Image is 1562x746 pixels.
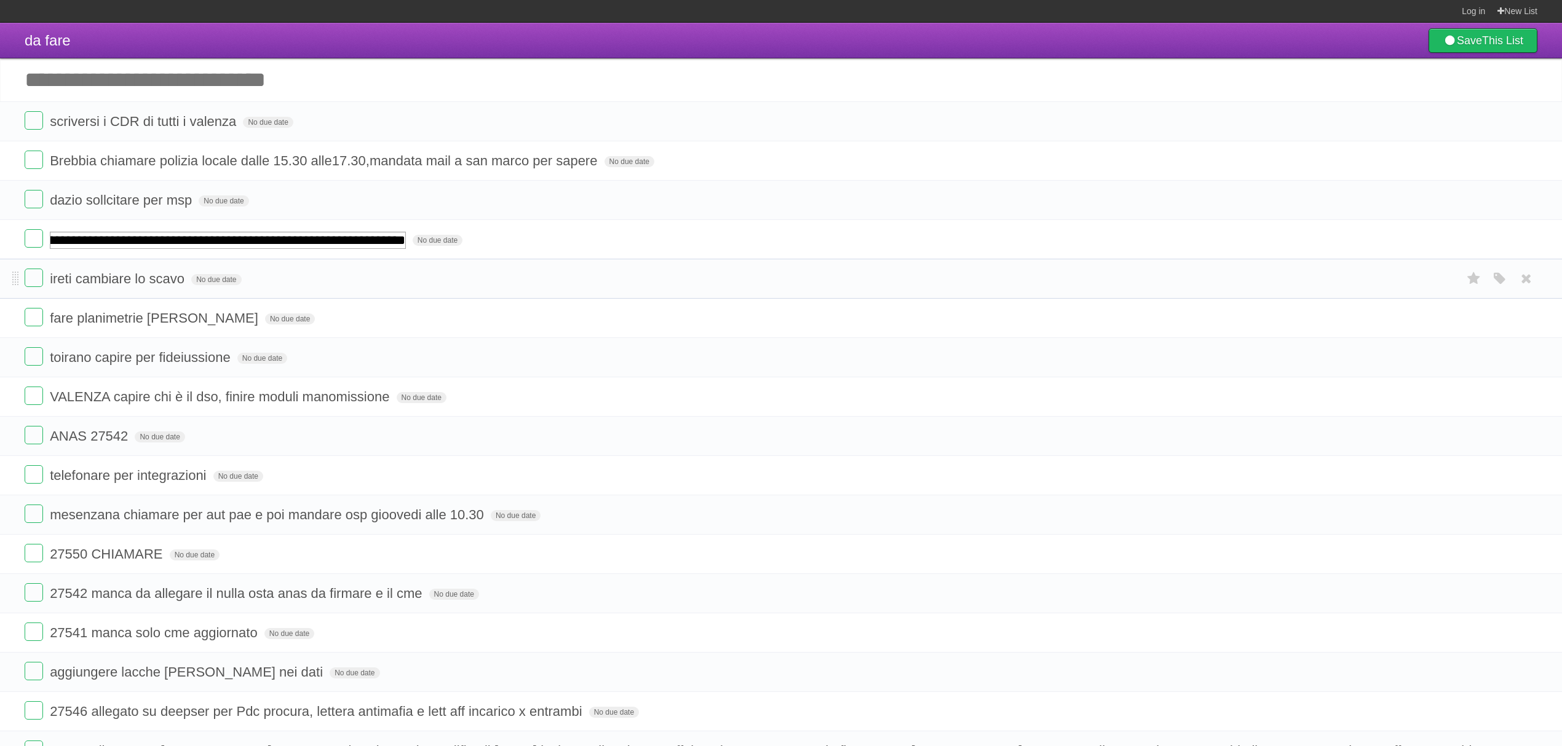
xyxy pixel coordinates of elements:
label: Done [25,387,43,405]
label: Done [25,111,43,130]
span: No due date [199,195,248,206]
span: VALENZA capire chi è il dso, finire moduli manomissione [50,389,392,404]
span: No due date [237,353,287,364]
span: telefonare per integrazioni [50,468,209,483]
span: ireti cambiare lo scavo [50,271,188,286]
span: No due date [491,510,541,521]
span: No due date [413,235,462,246]
span: 27542 manca da allegare il nulla osta anas da firmare e il cme [50,586,425,601]
span: 27550 CHIAMARE [50,546,165,562]
span: No due date [135,431,184,442]
label: Done [25,662,43,680]
span: No due date [605,156,654,167]
span: ANAS 27542 [50,428,131,444]
label: Done [25,465,43,484]
span: No due date [264,628,314,639]
label: Done [25,505,43,523]
label: Done [25,308,43,326]
span: da fare [25,32,71,49]
label: Done [25,701,43,720]
label: Done [25,347,43,366]
span: No due date [265,313,315,324]
span: toirano capire per fideiussione [50,350,234,365]
span: 27546 allegato su deepser per Pdc procura, lettera antimafia e lett aff incarico x entrambi [50,704,585,719]
span: scriversi i CDR di tutti i valenza [50,114,239,129]
span: dazio sollcitare per msp [50,192,195,208]
a: SaveThis List [1429,28,1537,53]
span: No due date [429,589,479,600]
span: fare planimetrie [PERSON_NAME] [50,310,261,326]
span: No due date [330,667,379,678]
label: Done [25,583,43,602]
span: No due date [589,707,639,718]
span: No due date [213,471,263,482]
span: aggiungere lacche [PERSON_NAME] nei dati [50,664,326,680]
label: Done [25,622,43,641]
label: Star task [1462,269,1486,289]
span: Brebbia chiamare polizia locale dalle 15.30 alle17.30,mandata mail a san marco per sapere [50,153,600,168]
label: Done [25,190,43,208]
span: No due date [191,274,241,285]
label: Done [25,269,43,287]
label: Done [25,426,43,444]
span: No due date [243,117,293,128]
span: 27541 manca solo cme aggiornato [50,625,261,640]
span: mesenzana chiamare per aut pae e poi mandare osp gioovedi alle 10.30 [50,507,487,522]
b: This List [1482,34,1523,47]
span: No due date [397,392,446,403]
label: Done [25,151,43,169]
label: Done [25,544,43,562]
label: Done [25,229,43,248]
span: No due date [170,549,220,560]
